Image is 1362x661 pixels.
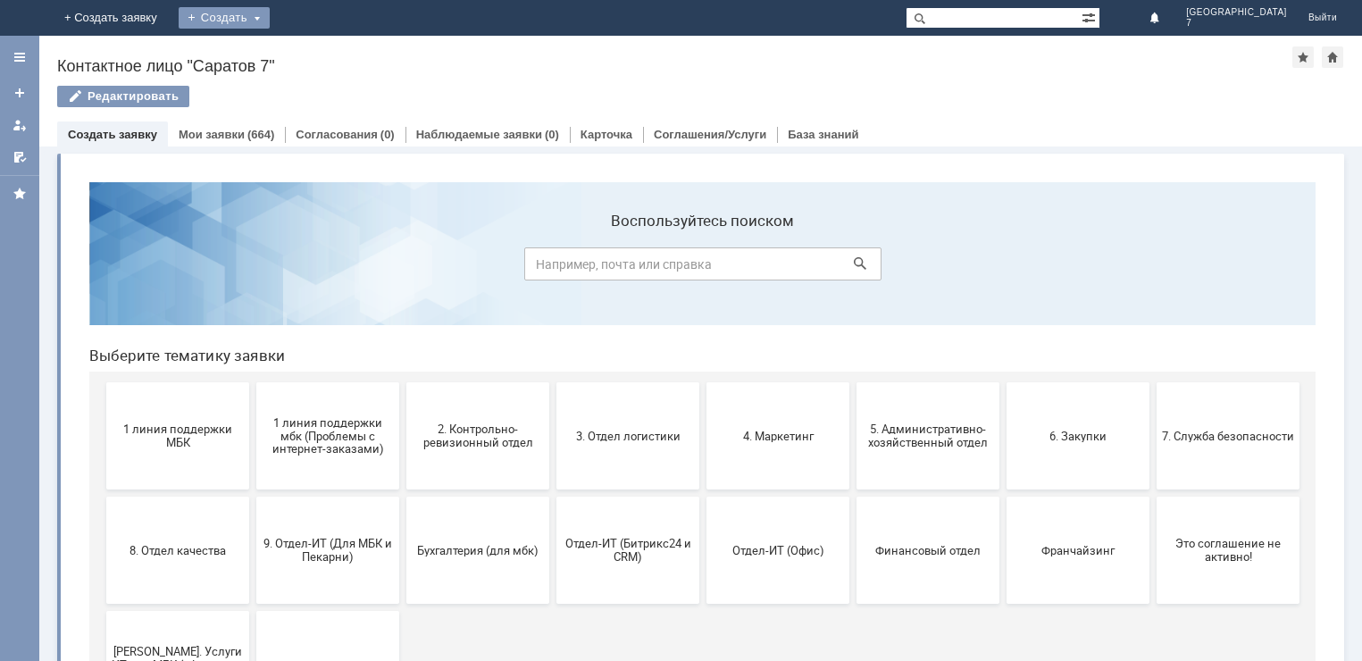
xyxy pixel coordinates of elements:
span: 8. Отдел качества [37,375,169,389]
span: [PERSON_NAME]. Услуги ИТ для МБК (оформляет L1) [37,476,169,516]
button: 8. Отдел качества [31,329,174,436]
span: 3. Отдел логистики [487,261,619,274]
a: Наблюдаемые заявки [416,128,542,141]
span: 9. Отдел-ИТ (Для МБК и Пекарни) [187,369,319,396]
span: Отдел-ИТ (Офис) [637,375,769,389]
span: Отдел-ИТ (Битрикс24 и CRM) [487,369,619,396]
span: 7. Служба безопасности [1087,261,1219,274]
div: Сделать домашней страницей [1322,46,1343,68]
header: Выберите тематику заявки [14,179,1241,197]
div: Создать [179,7,270,29]
span: 2. Контрольно-ревизионный отдел [337,255,469,281]
span: Расширенный поиск [1082,8,1099,25]
div: (664) [247,128,274,141]
button: 4. Маркетинг [631,214,774,322]
a: Согласования [296,128,378,141]
div: Добавить в избранное [1292,46,1314,68]
button: 6. Закупки [932,214,1074,322]
input: Например, почта или справка [449,79,806,113]
div: (0) [380,128,395,141]
span: 5. Административно-хозяйственный отдел [787,255,919,281]
button: 9. Отдел-ИТ (Для МБК и Пекарни) [181,329,324,436]
span: 4. Маркетинг [637,261,769,274]
a: Мои заявки [5,111,34,139]
a: Создать заявку [5,79,34,107]
button: 1 линия поддержки мбк (Проблемы с интернет-заказами) [181,214,324,322]
span: Это соглашение не активно! [1087,369,1219,396]
span: 7 [1186,18,1287,29]
span: не актуален [187,489,319,503]
div: (0) [545,128,559,141]
button: 7. Служба безопасности [1082,214,1224,322]
button: Отдел-ИТ (Офис) [631,329,774,436]
button: Финансовый отдел [781,329,924,436]
button: Отдел-ИТ (Битрикс24 и CRM) [481,329,624,436]
button: [PERSON_NAME]. Услуги ИТ для МБК (оформляет L1) [31,443,174,550]
span: Франчайзинг [937,375,1069,389]
button: 5. Административно-хозяйственный отдел [781,214,924,322]
span: Финансовый отдел [787,375,919,389]
button: 3. Отдел логистики [481,214,624,322]
a: Мои заявки [179,128,245,141]
a: Мои согласования [5,143,34,172]
span: 1 линия поддержки МБК [37,255,169,281]
span: Бухгалтерия (для мбк) [337,375,469,389]
span: 6. Закупки [937,261,1069,274]
button: 1 линия поддержки МБК [31,214,174,322]
button: Франчайзинг [932,329,1074,436]
a: База знаний [788,128,858,141]
button: Это соглашение не активно! [1082,329,1224,436]
a: Соглашения/Услуги [654,128,766,141]
button: Бухгалтерия (для мбк) [331,329,474,436]
a: Карточка [581,128,632,141]
button: не актуален [181,443,324,550]
label: Воспользуйтесь поиском [449,44,806,62]
button: 2. Контрольно-ревизионный отдел [331,214,474,322]
span: [GEOGRAPHIC_DATA] [1186,7,1287,18]
a: Создать заявку [68,128,157,141]
span: 1 линия поддержки мбк (Проблемы с интернет-заказами) [187,247,319,288]
div: Контактное лицо "Саратов 7" [57,57,1292,75]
